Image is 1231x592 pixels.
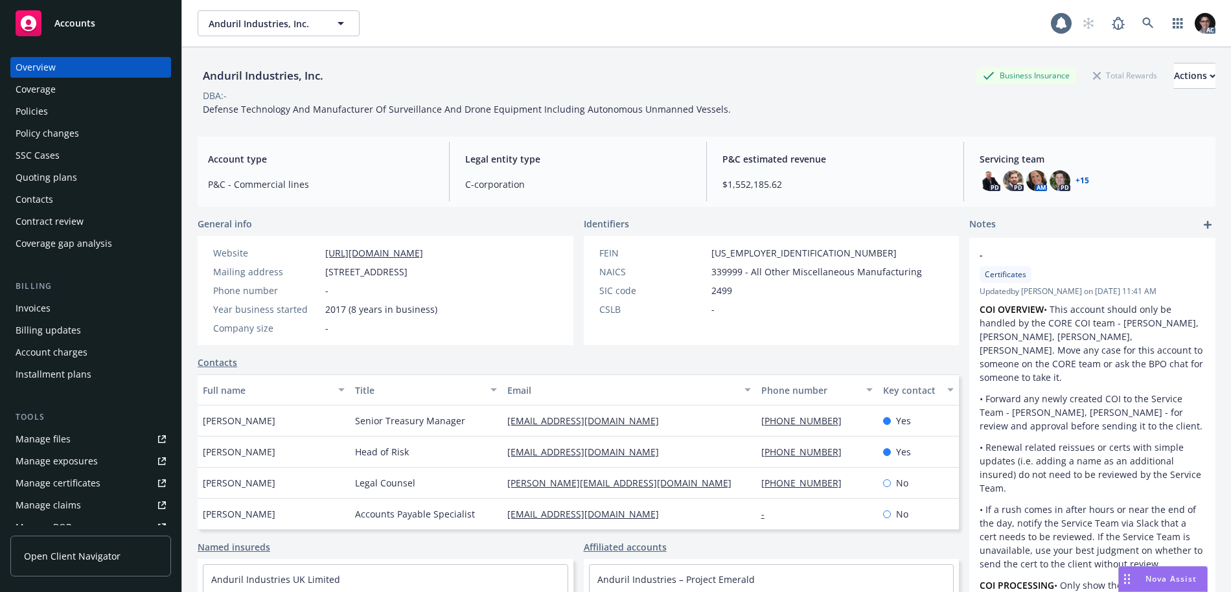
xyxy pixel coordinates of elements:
div: FEIN [599,246,706,260]
a: Manage claims [10,495,171,516]
a: Affiliated accounts [584,540,667,554]
span: [PERSON_NAME] [203,445,275,459]
span: - [711,302,715,316]
span: Defense Technology And Manufacturer Of Surveillance And Drone Equipment Including Autonomous Unma... [203,103,731,115]
span: Legal entity type [465,152,691,166]
a: Policy changes [10,123,171,144]
a: Accounts [10,5,171,41]
button: Full name [198,374,350,405]
button: Anduril Industries, Inc. [198,10,360,36]
img: photo [1050,170,1070,191]
span: [PERSON_NAME] [203,507,275,521]
span: P&C estimated revenue [722,152,948,166]
div: Tools [10,411,171,424]
span: 339999 - All Other Miscellaneous Manufacturing [711,265,922,279]
p: • If a rush comes in after hours or near the end of the day, notify the Service Team via Slack th... [980,503,1205,571]
span: Identifiers [584,217,629,231]
span: Yes [896,414,911,427]
div: Coverage gap analysis [16,233,112,254]
div: Quoting plans [16,167,77,188]
a: [EMAIL_ADDRESS][DOMAIN_NAME] [507,508,669,520]
div: Overview [16,57,56,78]
div: Contacts [16,189,53,210]
a: Coverage gap analysis [10,233,171,254]
div: Business Insurance [976,67,1076,84]
div: Email [507,383,737,397]
a: [PHONE_NUMBER] [761,415,852,427]
span: No [896,507,908,521]
span: Servicing team [980,152,1205,166]
a: Manage certificates [10,473,171,494]
a: Anduril Industries – Project Emerald [597,573,755,586]
button: Nova Assist [1118,566,1208,592]
div: Contract review [16,211,84,232]
a: Report a Bug [1105,10,1131,36]
div: Full name [203,383,330,397]
a: Billing updates [10,320,171,341]
div: Manage exposures [16,451,98,472]
span: [PERSON_NAME] [203,476,275,490]
div: SSC Cases [16,145,60,166]
span: Nova Assist [1145,573,1197,584]
a: Manage BORs [10,517,171,538]
span: Updated by [PERSON_NAME] on [DATE] 11:41 AM [980,286,1205,297]
span: Notes [969,217,996,233]
a: Coverage [10,79,171,100]
a: [PHONE_NUMBER] [761,477,852,489]
div: Key contact [883,383,939,397]
div: Policy changes [16,123,79,144]
a: Invoices [10,298,171,319]
a: [URL][DOMAIN_NAME] [325,247,423,259]
img: photo [980,170,1000,191]
a: Overview [10,57,171,78]
span: Accounts [54,18,95,28]
a: [PHONE_NUMBER] [761,446,852,458]
img: photo [1026,170,1047,191]
div: Phone number [213,284,320,297]
button: Key contact [878,374,959,405]
a: Start snowing [1076,10,1101,36]
p: • This account should only be handled by the CORE COI team - [PERSON_NAME], [PERSON_NAME], [PERSO... [980,302,1205,384]
a: Switch app [1165,10,1191,36]
button: Actions [1174,63,1215,89]
a: Anduril Industries UK Limited [211,573,340,586]
a: [EMAIL_ADDRESS][DOMAIN_NAME] [507,446,669,458]
span: Anduril Industries, Inc. [209,17,321,30]
div: Drag to move [1119,567,1135,591]
a: Policies [10,101,171,122]
div: Installment plans [16,364,91,385]
span: Certificates [985,269,1026,280]
span: P&C - Commercial lines [208,177,433,191]
a: Quoting plans [10,167,171,188]
span: [US_EMPLOYER_IDENTIFICATION_NUMBER] [711,246,897,260]
div: CSLB [599,302,706,316]
span: No [896,476,908,490]
a: Manage exposures [10,451,171,472]
button: Title [350,374,502,405]
span: 2017 (8 years in business) [325,302,437,316]
div: NAICS [599,265,706,279]
div: Actions [1174,63,1215,88]
a: SSC Cases [10,145,171,166]
strong: COI OVERVIEW [980,303,1044,315]
div: Manage claims [16,495,81,516]
span: General info [198,217,252,231]
div: Account charges [16,342,87,363]
a: Search [1135,10,1161,36]
a: Contract review [10,211,171,232]
p: • Forward any newly created COI to the Service Team - [PERSON_NAME], [PERSON_NAME] - for review a... [980,392,1205,433]
div: Title [355,383,483,397]
div: Billing [10,280,171,293]
div: Invoices [16,298,51,319]
span: Yes [896,445,911,459]
p: • Renewal related reissues or certs with simple updates (i.e. adding a name as an additional insu... [980,440,1205,495]
a: Installment plans [10,364,171,385]
span: [STREET_ADDRESS] [325,265,408,279]
a: [EMAIL_ADDRESS][DOMAIN_NAME] [507,415,669,427]
span: Head of Risk [355,445,409,459]
span: $1,552,185.62 [722,177,948,191]
div: Policies [16,101,48,122]
strong: COI PROCESSING [980,579,1054,591]
a: - [761,508,775,520]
